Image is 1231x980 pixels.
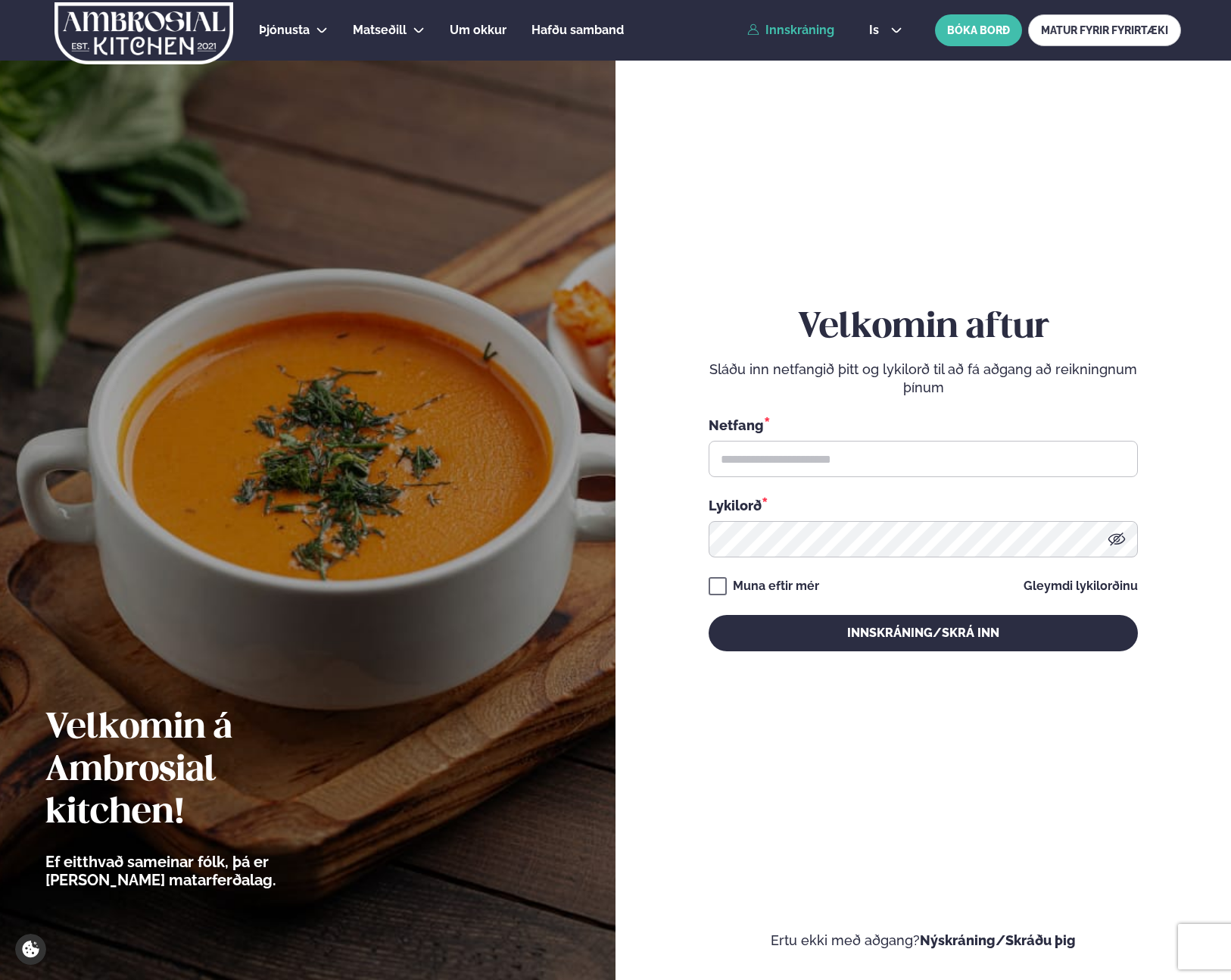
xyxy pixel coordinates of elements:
[45,707,360,835] h2: Velkomin á Ambrosial kitchen!
[709,615,1138,651] button: Innskráning/Skrá inn
[747,23,834,37] a: Innskráning
[259,21,310,39] a: Þjónusta
[45,853,360,889] p: Ef eitthvað sameinar fólk, þá er [PERSON_NAME] matarferðalag.
[353,21,407,39] a: Matseðill
[709,495,1138,515] div: Lykilorð
[353,23,407,37] span: Matseðill
[54,2,235,64] img: logo
[1028,14,1181,46] a: MATUR FYRIR FYRIRTÆKI
[1024,580,1138,592] a: Gleymdi lykilorðinu
[869,24,884,36] span: is
[450,23,506,37] span: Um okkur
[709,307,1138,349] h2: Velkomin aftur
[450,21,506,39] a: Um okkur
[531,23,624,37] span: Hafðu samband
[531,21,624,39] a: Hafðu samband
[661,932,1186,950] p: Ertu ekki með aðgang?
[709,360,1138,397] p: Sláðu inn netfangið þitt og lykilorð til að fá aðgang að reikningnum þínum
[15,934,46,965] a: Cookie settings
[920,932,1076,948] a: Nýskráning/Skráðu þig
[857,24,914,36] button: is
[709,415,1138,435] div: Netfang
[935,14,1022,46] button: BÓKA BORÐ
[259,23,310,37] span: Þjónusta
